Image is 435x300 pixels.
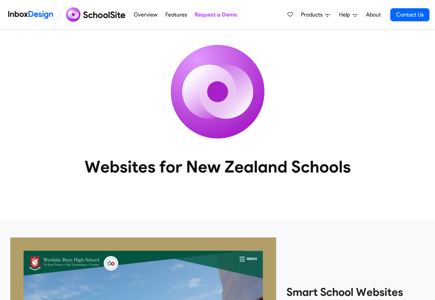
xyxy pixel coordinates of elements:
[390,8,429,21] a: Contact Us
[364,8,383,22] a: About
[156,30,280,154] img: icon_schoolsite.svg
[339,11,353,19] span: Help
[336,8,360,22] a: Help
[193,8,239,22] a: Request a Demo
[163,8,189,22] a: Features
[298,8,333,22] a: Products
[54,156,381,177] heading: Websites for New Zealand Schools
[286,285,425,299] heading: Smart School Websites
[301,11,325,19] span: Products
[132,8,160,22] a: Overview
[63,7,130,23] img: schoolsite logo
